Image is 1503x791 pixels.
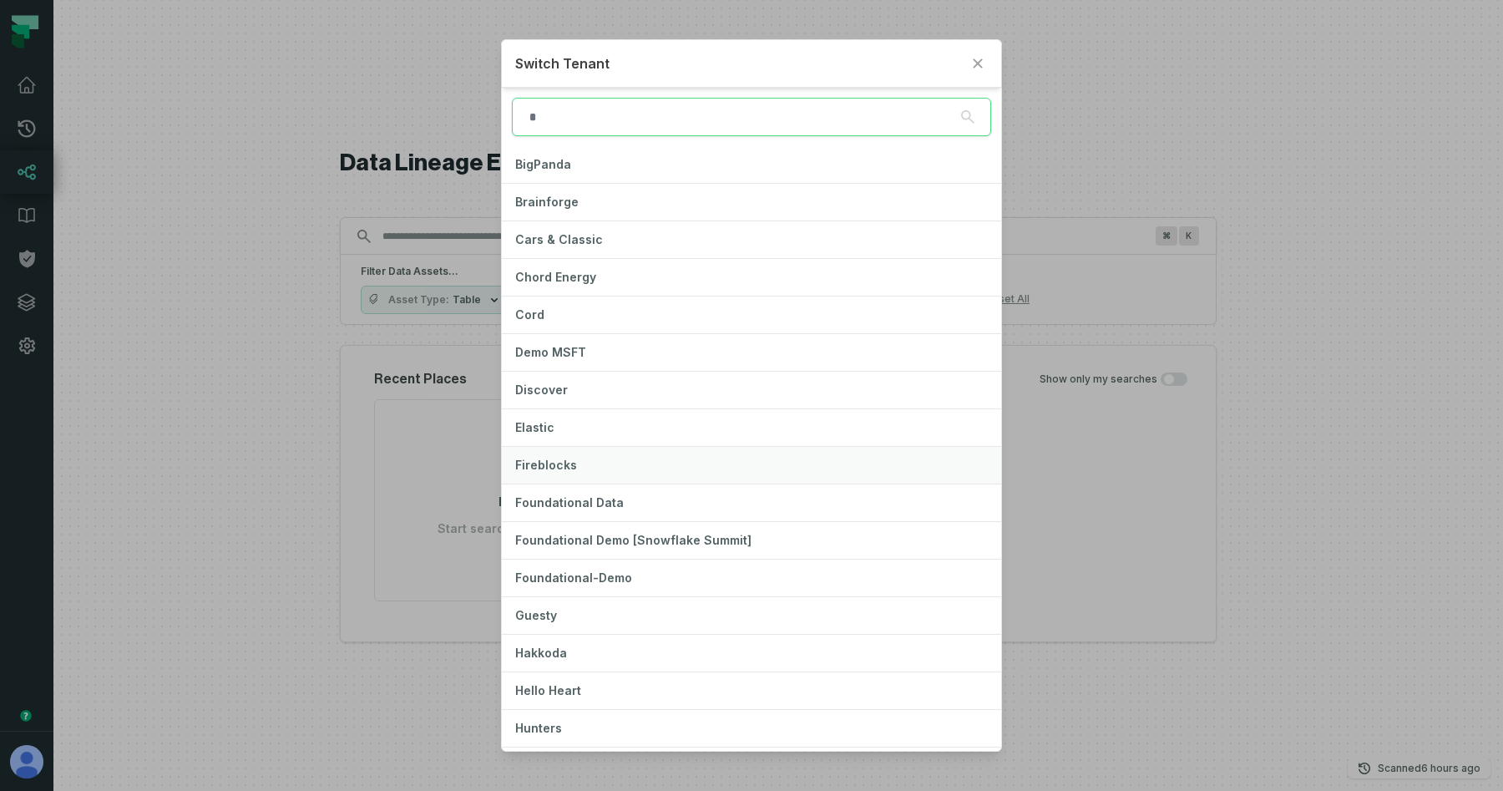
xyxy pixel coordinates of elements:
span: BigPanda [515,157,571,171]
span: Demo MSFT [515,345,586,359]
button: Demo MSFT [502,334,1001,371]
span: Brainforge [515,195,579,209]
button: Foundational Data [502,484,1001,521]
h2: Switch Tenant [515,53,961,74]
span: Guesty [515,608,557,622]
span: Chord Energy [515,270,596,284]
span: Foundational Data [515,495,624,510]
span: Foundational Demo [Snowflake Summit] [515,533,751,547]
span: Hakkoda [515,646,567,660]
button: Cars & Classic [502,221,1001,258]
span: Fireblocks [515,458,577,472]
button: Discover [502,372,1001,408]
button: Guesty [502,597,1001,634]
button: Hello Heart [502,672,1001,709]
button: Foundational Demo [Snowflake Summit] [502,522,1001,559]
span: Cars & Classic [515,232,603,246]
button: Cord [502,297,1001,333]
button: BigPanda [502,146,1001,183]
button: Fireblocks [502,447,1001,484]
span: Hunters [515,721,562,735]
button: Hakkoda [502,635,1001,672]
span: Elastic [515,420,554,434]
button: Hunters [502,710,1001,747]
span: Cord [515,307,544,322]
button: Chord Energy [502,259,1001,296]
span: Foundational-Demo [515,570,632,585]
span: Hello Heart [515,683,581,697]
button: Foundational-Demo [502,560,1001,596]
span: Discover [515,383,568,397]
button: Brainforge [502,184,1001,221]
button: Close [968,53,988,74]
button: Elastic [502,409,1001,446]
